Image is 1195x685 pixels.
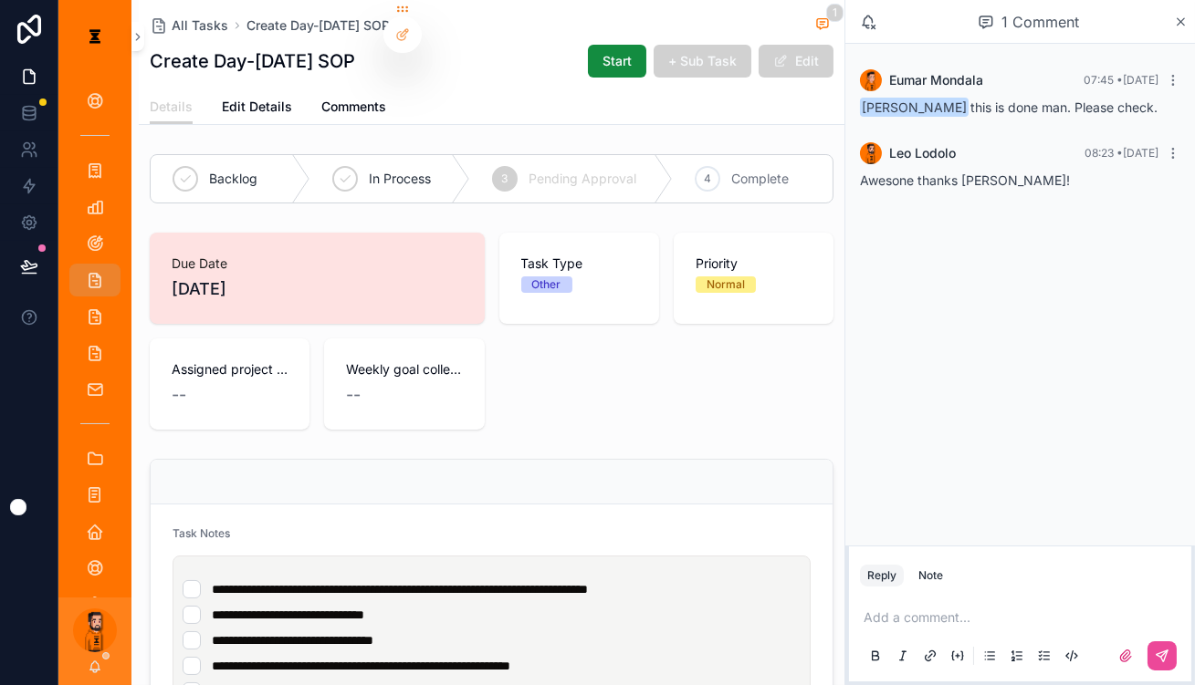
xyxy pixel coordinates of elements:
span: Complete [731,170,789,188]
span: 07:45 • [DATE] [1084,73,1158,87]
a: All Tasks [150,16,228,35]
span: Weekly goal collection [346,360,462,379]
span: Backlog [209,170,257,188]
span: Awesone thanks [PERSON_NAME]! [860,172,1070,188]
button: Start [588,45,646,78]
span: Details [150,98,193,116]
span: Edit Details [222,98,292,116]
button: + Sub Task [654,45,751,78]
span: 08:23 • [DATE] [1085,146,1158,160]
span: this is done man. Please check. [860,99,1158,115]
span: 3 [502,171,508,186]
span: -- [172,382,186,408]
span: Task Notes [173,526,230,540]
button: Note [911,565,950,586]
span: + Sub Task [668,52,737,70]
span: [PERSON_NAME] [860,98,969,117]
span: Task Type [521,254,637,273]
div: Note [918,568,943,583]
h1: Create Day-[DATE] SOP [150,48,355,74]
span: Start [603,52,632,70]
span: [DATE] [172,276,463,302]
span: Due Date [172,254,463,273]
button: Edit [759,45,833,78]
div: Other [532,276,561,293]
span: Pending Approval [529,170,636,188]
button: Reply [860,565,904,586]
span: -- [346,382,361,408]
a: Comments [321,90,386,127]
span: 1 [826,4,844,22]
a: Create Day-[DATE] SOP [246,16,390,35]
span: In Process [369,170,431,188]
a: Details [150,90,193,125]
span: Assigned project collection [172,360,288,379]
span: 4 [704,171,711,186]
img: App logo [80,22,110,51]
span: 1 Comment [1001,11,1079,33]
div: scrollable content [58,73,131,597]
div: Normal [707,276,745,293]
span: All Tasks [172,16,228,35]
span: Leo Lodolo [889,144,956,162]
span: Comments [321,98,386,116]
a: Edit Details [222,90,292,127]
button: 1 [812,15,833,36]
span: Priority [696,254,812,273]
span: Eumar Mondala [889,71,983,89]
